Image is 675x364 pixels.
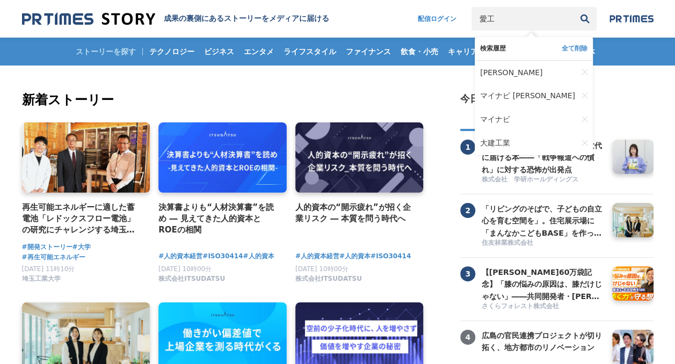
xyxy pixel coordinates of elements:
[480,132,577,155] a: 大建工業
[482,302,604,312] a: さくらフォレスト株式会社
[482,203,604,237] a: 「リビングのそばで、子どもの自立心を育む空間を」。住宅展示場に「まんなかこどもBASE」を作った２人の女性社員
[609,14,654,23] img: prtimes
[295,274,362,283] span: 株式会社ITSUDATSU
[460,105,520,131] button: アクセス
[295,251,339,261] a: #人的資本経営
[482,266,604,301] a: 【[PERSON_NAME]60万袋記念】「膝の悩みの原因は、膝だけじゃない」――共同開発者・[PERSON_NAME]先生と語る、"歩く力"を守る想い【共同開発者対談】
[22,265,75,273] span: [DATE] 11時10分
[239,38,278,65] a: エンタメ
[573,7,597,31] button: 検索
[562,44,587,53] button: 全て削除
[460,203,475,218] span: 2
[444,38,505,65] a: キャリア・教育
[145,47,199,56] span: テクノロジー
[482,330,604,364] a: 広島の官民連携プロジェクトが切り拓く、地方都市のリノベーション
[145,38,199,65] a: テクノロジー
[22,278,61,285] a: 埼玉工業大学
[482,203,604,239] h3: 「リビングのそばで、子どもの自立心を育む空間を」。住宅展示場に「まんなかこどもBASE」を作った２人の女性社員
[482,330,604,354] h3: 広島の官民連携プロジェクトが切り拓く、地方都市のリノベーション
[158,251,202,261] a: #人的資本経営
[339,251,371,261] a: #人的資本
[480,139,510,148] span: 大建工業
[480,68,542,77] span: [PERSON_NAME]
[342,38,395,65] a: ファイナンス
[295,201,415,225] a: 人的資本の“開示疲れ”が招く企業リスク ― 本質を問う時代へ
[279,47,340,56] span: ライフスタイル
[482,140,604,174] a: 「戦争を知らない」編集者が全世代に届ける本――「戦争報道への慣れ」に対する恐怖が出発点
[164,14,329,24] h1: 成果の裏側にあるストーリーをメディアに届ける
[396,38,442,65] a: 飲食・小売
[158,201,278,236] a: 決算書よりも“人材決算書”を読め ― 見えてきた人的資本とROEの相関
[407,7,467,31] a: 配信ログイン
[482,140,604,176] h3: 「戦争を知らない」編集者が全世代に届ける本――「戦争報道への慣れ」に対する恐怖が出発点
[243,251,274,261] a: #人的資本
[482,302,559,311] span: さくらフォレスト株式会社
[158,274,225,283] span: 株式会社ITSUDATSU
[295,265,349,273] span: [DATE] 10時00分
[480,108,577,132] a: マイナビ
[279,38,340,65] a: ライフスタイル
[22,201,142,236] a: 再生可能エネルギーに適した蓄電池「レドックスフロー電池」の研究にチャレンジする埼玉工業大学
[460,266,475,281] span: 3
[22,242,72,252] a: #開発ストーリー
[480,44,506,53] span: 検索履歴
[22,274,61,283] span: 埼玉工業大学
[482,175,578,184] span: 株式会社 学研ホールディングス
[444,47,505,56] span: キャリア・教育
[22,12,329,26] a: 成果の裏側にあるストーリーをメディアに届ける 成果の裏側にあるストーリーをメディアに届ける
[22,12,155,26] img: 成果の裏側にあるストーリーをメディアに届ける
[482,175,604,185] a: 株式会社 学研ホールディングス
[200,38,238,65] a: ビジネス
[22,252,85,263] a: #再生可能エネルギー
[202,251,243,261] a: #ISO30414
[480,84,577,108] a: マイナビ [PERSON_NAME]
[342,47,395,56] span: ファイナンス
[480,91,575,101] span: マイナビ [PERSON_NAME]
[460,140,475,155] span: 1
[158,278,225,285] a: 株式会社ITSUDATSU
[460,330,475,345] span: 4
[480,61,577,84] a: [PERSON_NAME]
[480,115,510,125] span: マイナビ
[482,238,604,249] a: 住友林業株式会社
[371,251,411,261] a: #ISO30414
[158,265,212,273] span: [DATE] 10時00分
[396,47,442,56] span: 飲食・小売
[482,266,604,302] h3: 【[PERSON_NAME]60万袋記念】「膝の悩みの原因は、膝だけじゃない」――共同開発者・[PERSON_NAME]先生と語る、"歩く力"を守る想い【共同開発者対談】
[22,90,426,110] h2: 新着ストーリー
[460,92,586,105] h2: 今日のストーリーランキング
[295,278,362,285] a: 株式会社ITSUDATSU
[482,238,533,247] span: 住友林業株式会社
[200,47,238,56] span: ビジネス
[72,242,91,252] a: #大学
[471,7,573,31] input: キーワードで検索
[239,47,278,56] span: エンタメ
